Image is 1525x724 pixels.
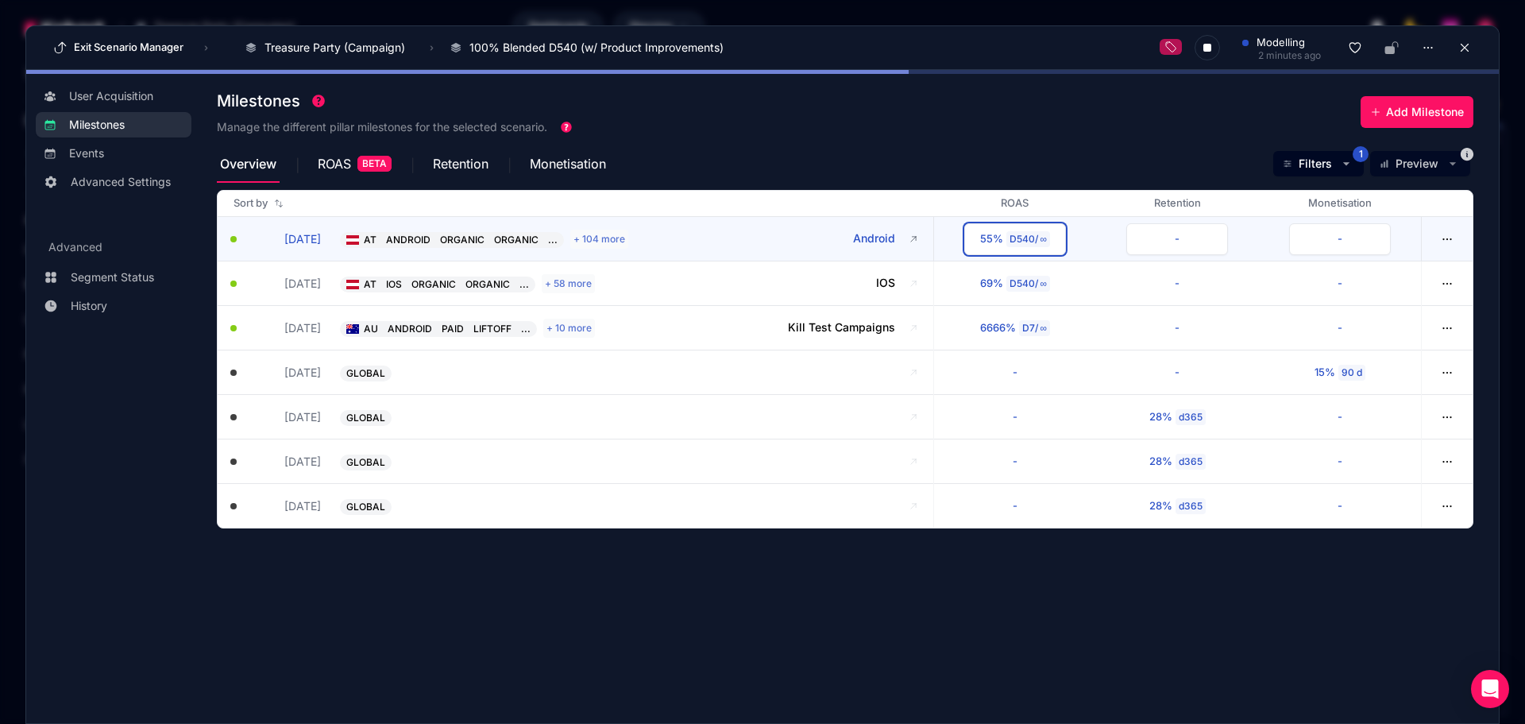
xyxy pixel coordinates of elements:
button: Sort by [230,192,287,215]
div: - [1338,276,1342,292]
button: GLOBAL [340,498,895,515]
button: - [1289,401,1391,433]
div: - [1175,276,1179,292]
span: Events [69,145,104,161]
div: 6666% [980,320,1016,336]
div: Monetisation [527,145,609,183]
div: - [1013,498,1017,514]
div: D540 / ∞ [1006,276,1051,292]
div: + 104 more [570,230,628,249]
div: - [1338,320,1342,336]
div: ANDROID [381,232,435,248]
a: History [36,293,191,319]
button: [DATE] [249,319,321,336]
div: Monetisation [1259,196,1422,211]
div: - [1013,409,1017,425]
div: - [1338,409,1342,425]
span: › [201,41,211,54]
div: 28% [1149,454,1172,470]
div: Open Intercom Messenger [1471,670,1509,708]
div: d365 [1176,498,1206,514]
span: Segment Status [71,269,154,285]
button: 15%90 d [1289,357,1391,389]
button: - [1289,312,1391,344]
button: 28%d365 [1126,446,1228,478]
span: Kill Test Campaigns [788,319,895,335]
div: - [1013,365,1017,381]
div: Retention [430,145,527,183]
button: [DATE] [249,498,321,514]
button: Treasure Party (Campaign) [237,34,422,61]
span: modelling [1257,35,1305,51]
button: ATANDROIDORGANICORGANIC...+ 104 moreAndroid [340,230,895,249]
span: AT [364,278,376,291]
span: GLOBAL [346,412,385,424]
span: AU [364,323,378,335]
button: [DATE] [249,230,321,247]
button: 69%D540/ ∞ [964,268,1066,300]
div: + 58 more [542,274,595,293]
a: Events [36,141,191,166]
span: ORGANIC [465,278,510,290]
div: IOS [381,277,407,292]
button: 6666%D7/ ∞ [964,312,1066,344]
span: Preview [1396,156,1438,172]
button: - [1289,446,1391,478]
div: 69% [980,276,1003,292]
div: - [1175,320,1179,336]
button: - [964,401,1066,433]
button: - [1126,312,1228,344]
button: [DATE] [249,364,321,381]
span: LIFTOFF [473,323,512,335]
span: ORGANIC [440,234,485,246]
div: ROAS [315,145,430,183]
div: 2 minutes ago [1242,51,1321,60]
div: - [1013,454,1017,470]
div: ANDROID [383,321,437,337]
div: 15% [1315,365,1335,381]
button: GLOBAL [340,408,895,426]
span: AT [364,234,376,246]
button: 100% Blended D540 (w/ Product Improvements) [442,34,740,61]
div: - [1175,231,1179,247]
span: Monetisation [530,157,606,170]
a: Segment Status [36,265,191,290]
span: Filters [1299,156,1332,172]
div: Overview [217,145,315,183]
span: Add Milestone [1386,104,1464,120]
span: GLOBAL [346,367,385,380]
button: GLOBAL [340,364,895,381]
span: Retention [433,157,488,170]
span: ORGANIC [411,278,456,290]
mat-tab-body: Overview [217,184,1473,528]
h3: Advanced [36,239,191,261]
div: 28% [1149,409,1172,425]
span: Android [853,230,895,246]
button: [DATE] [249,275,321,292]
button: 28%d365 [1126,401,1228,433]
span: History [71,298,107,314]
div: ROAS [933,196,1096,211]
span: BETA [357,156,392,172]
span: Milestones [217,93,300,109]
button: ATIOSORGANICORGANIC...+ 58 moreIOS [340,274,895,293]
button: 28%d365 [1126,490,1228,522]
span: 100% Blended D540 (w/ Product Improvements) [469,40,724,56]
div: Tooltip anchor [559,120,573,134]
button: [DATE] [249,408,321,425]
button: - [1126,268,1228,300]
button: [DATE] [249,453,321,470]
span: Advanced Settings [71,174,171,190]
button: - [964,357,1066,389]
div: - [1175,365,1179,381]
span: IOS [876,274,895,291]
button: Exit Scenario Manager [48,35,188,60]
div: d365 [1176,409,1206,425]
button: - [1126,357,1228,389]
div: Retention [1096,196,1259,211]
button: Add Milestone [1361,96,1473,128]
span: Overview [220,157,276,170]
div: d365 [1176,454,1206,470]
span: ROAS [318,157,351,170]
span: GLOBAL [346,501,385,513]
